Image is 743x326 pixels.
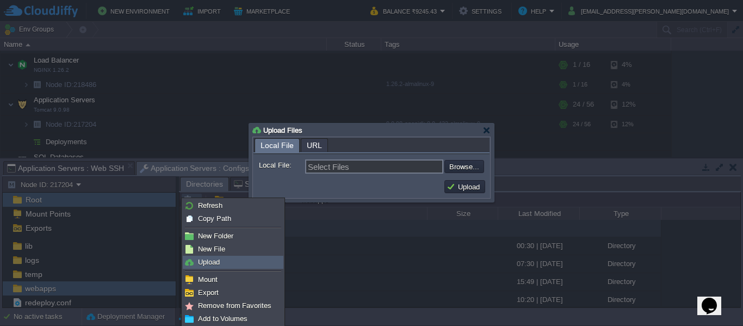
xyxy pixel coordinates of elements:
[697,282,732,315] iframe: chat widget
[198,201,222,210] span: Refresh
[198,288,219,297] span: Export
[198,258,220,266] span: Upload
[198,214,231,223] span: Copy Path
[183,256,283,268] a: Upload
[183,274,283,286] a: Mount
[198,315,247,323] span: Add to Volumes
[447,182,483,192] button: Upload
[259,159,304,171] label: Local File:
[183,200,283,212] a: Refresh
[307,139,322,152] span: URL
[183,243,283,255] a: New File
[183,287,283,299] a: Export
[183,230,283,242] a: New Folder
[198,302,271,310] span: Remove from Favorites
[263,126,302,134] span: Upload Files
[198,275,218,284] span: Mount
[183,300,283,312] a: Remove from Favorites
[198,245,225,253] span: New File
[198,232,233,240] span: New Folder
[183,313,283,325] a: Add to Volumes
[261,139,294,152] span: Local File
